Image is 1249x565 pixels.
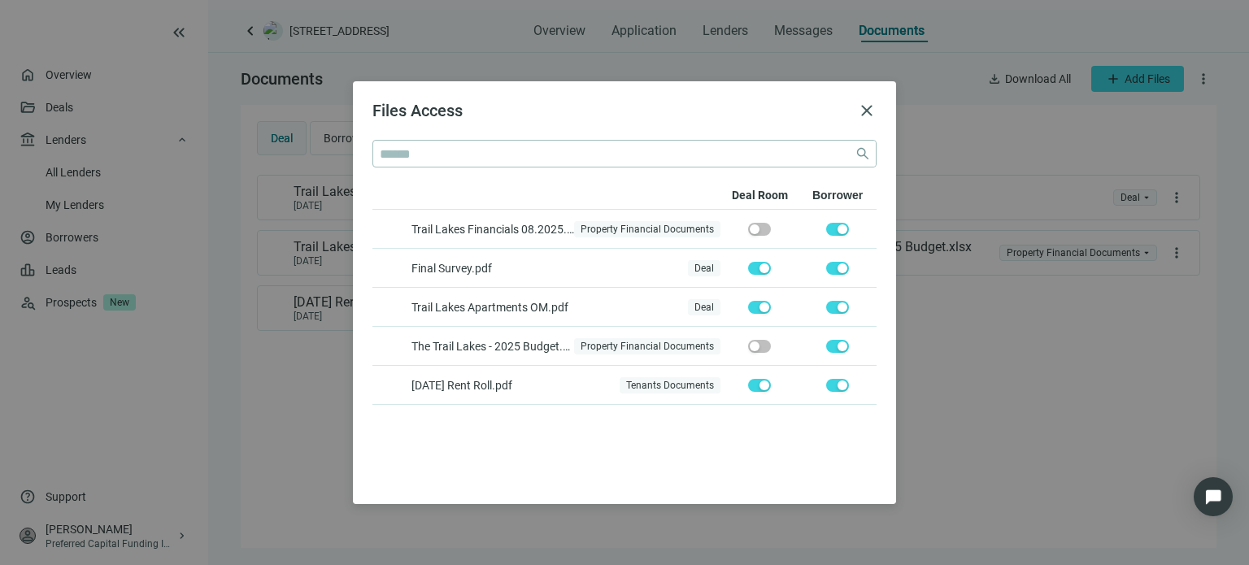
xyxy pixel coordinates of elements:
[411,299,568,315] span: Trail Lakes Apartments OM.pdf
[411,338,574,354] span: The Trail Lakes - 2025 Budget.xlsx
[732,187,788,203] h5: Deal Room
[1194,477,1233,516] div: Open Intercom Messenger
[857,101,877,120] button: close
[620,377,720,393] div: Tenants Documents
[372,101,463,120] span: Files Access
[688,299,720,315] div: Deal
[411,260,492,276] span: Final Survey.pdf
[411,221,574,237] span: Trail Lakes Financials 08.2025.xlsx
[812,187,863,203] h5: Borrower
[574,338,720,354] div: Property Financial Documents
[574,221,720,237] div: Property Financial Documents
[411,377,512,393] span: [DATE] Rent Roll.pdf
[688,260,720,276] div: Deal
